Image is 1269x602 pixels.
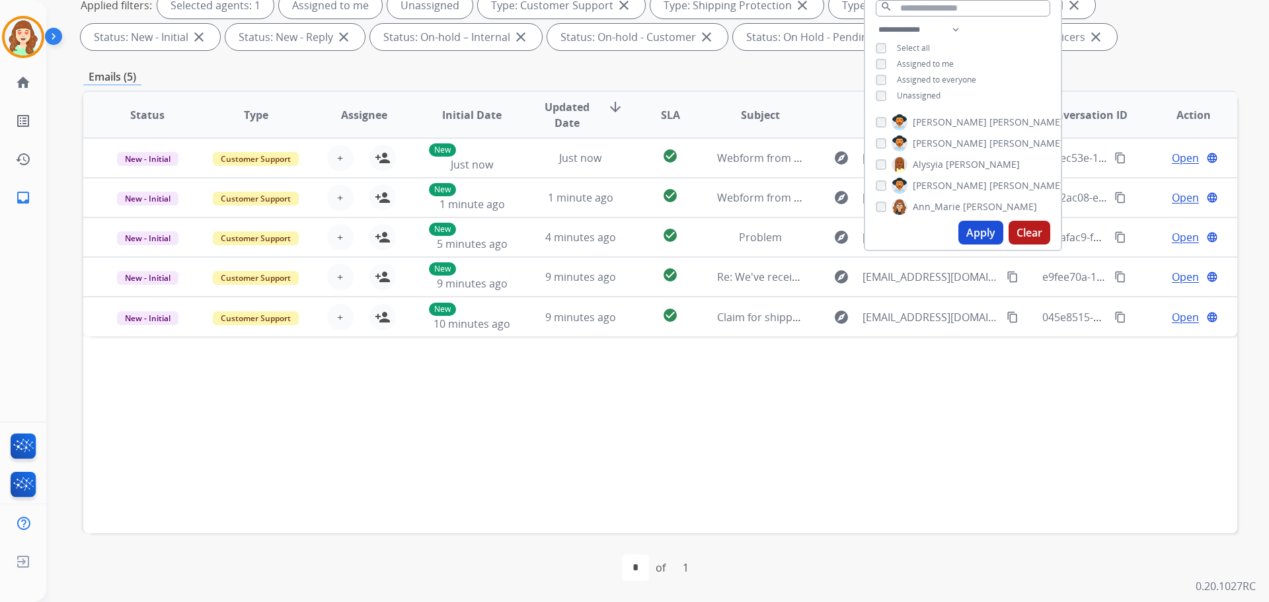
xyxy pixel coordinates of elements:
[191,29,207,45] mat-icon: close
[661,107,680,123] span: SLA
[117,231,178,245] span: New - Initial
[662,227,678,243] mat-icon: check_circle
[833,150,849,166] mat-icon: explore
[989,137,1063,150] span: [PERSON_NAME]
[5,19,42,56] img: avatar
[1172,309,1199,325] span: Open
[327,145,354,171] button: +
[117,271,178,285] span: New - Initial
[117,152,178,166] span: New - Initial
[863,150,999,166] span: [PERSON_NAME][EMAIL_ADDRESS][DOMAIN_NAME]
[15,151,31,167] mat-icon: history
[739,230,782,245] span: Problem
[81,24,220,50] div: Status: New - Initial
[1206,231,1218,243] mat-icon: language
[545,270,616,284] span: 9 minutes ago
[662,307,678,323] mat-icon: check_circle
[429,303,456,316] p: New
[863,229,999,245] span: [EMAIL_ADDRESS][DOMAIN_NAME]
[244,107,268,123] span: Type
[225,24,365,50] div: Status: New - Reply
[337,309,343,325] span: +
[337,150,343,166] span: +
[963,200,1037,213] span: [PERSON_NAME]
[833,309,849,325] mat-icon: explore
[607,99,623,115] mat-icon: arrow_downward
[672,554,699,581] div: 1
[833,190,849,206] mat-icon: explore
[662,148,678,164] mat-icon: check_circle
[513,29,529,45] mat-icon: close
[897,90,941,101] span: Unassigned
[897,42,930,54] span: Select all
[213,311,299,325] span: Customer Support
[1206,152,1218,164] mat-icon: language
[863,190,999,206] span: [EMAIL_ADDRESS][DOMAIN_NAME]
[662,188,678,204] mat-icon: check_circle
[375,150,391,166] mat-icon: person_add
[913,179,987,192] span: [PERSON_NAME]
[327,184,354,211] button: +
[213,231,299,245] span: Customer Support
[337,190,343,206] span: +
[946,158,1020,171] span: [PERSON_NAME]
[897,74,976,85] span: Assigned to everyone
[375,229,391,245] mat-icon: person_add
[1114,231,1126,243] mat-icon: content_copy
[733,24,935,50] div: Status: On Hold - Pending Parts
[429,183,456,196] p: New
[1043,107,1128,123] span: Conversation ID
[741,107,780,123] span: Subject
[662,267,678,283] mat-icon: check_circle
[327,304,354,330] button: +
[863,309,999,325] span: [EMAIL_ADDRESS][DOMAIN_NAME]
[717,190,1017,205] span: Webform from [EMAIL_ADDRESS][DOMAIN_NAME] on [DATE]
[1196,578,1256,594] p: 0.20.1027RC
[375,269,391,285] mat-icon: person_add
[434,317,510,331] span: 10 minutes ago
[336,29,352,45] mat-icon: close
[717,310,851,324] span: Claim for shipping damage
[1114,192,1126,204] mat-icon: content_copy
[1172,229,1199,245] span: Open
[440,197,505,211] span: 1 minute ago
[117,192,178,206] span: New - Initial
[1114,271,1126,283] mat-icon: content_copy
[213,271,299,285] span: Customer Support
[1172,150,1199,166] span: Open
[337,229,343,245] span: +
[897,58,954,69] span: Assigned to me
[717,270,878,284] span: Re: We've received your product
[1088,29,1104,45] mat-icon: close
[1206,271,1218,283] mat-icon: language
[547,24,728,50] div: Status: On-hold - Customer
[375,309,391,325] mat-icon: person_add
[442,107,502,123] span: Initial Date
[1172,269,1199,285] span: Open
[213,152,299,166] span: Customer Support
[117,311,178,325] span: New - Initial
[375,190,391,206] mat-icon: person_add
[429,143,456,157] p: New
[370,24,542,50] div: Status: On-hold – Internal
[1129,92,1237,138] th: Action
[1114,152,1126,164] mat-icon: content_copy
[548,190,613,205] span: 1 minute ago
[537,99,597,131] span: Updated Date
[913,158,943,171] span: Alysyia
[15,190,31,206] mat-icon: inbox
[83,69,141,85] p: Emails (5)
[913,116,987,129] span: [PERSON_NAME]
[699,29,714,45] mat-icon: close
[833,269,849,285] mat-icon: explore
[913,200,960,213] span: Ann_Marie
[656,560,666,576] div: of
[559,151,601,165] span: Just now
[1007,271,1019,283] mat-icon: content_copy
[958,221,1003,245] button: Apply
[327,264,354,290] button: +
[337,269,343,285] span: +
[717,151,1098,165] span: Webform from [PERSON_NAME][EMAIL_ADDRESS][DOMAIN_NAME] on [DATE]
[429,223,456,236] p: New
[327,224,354,250] button: +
